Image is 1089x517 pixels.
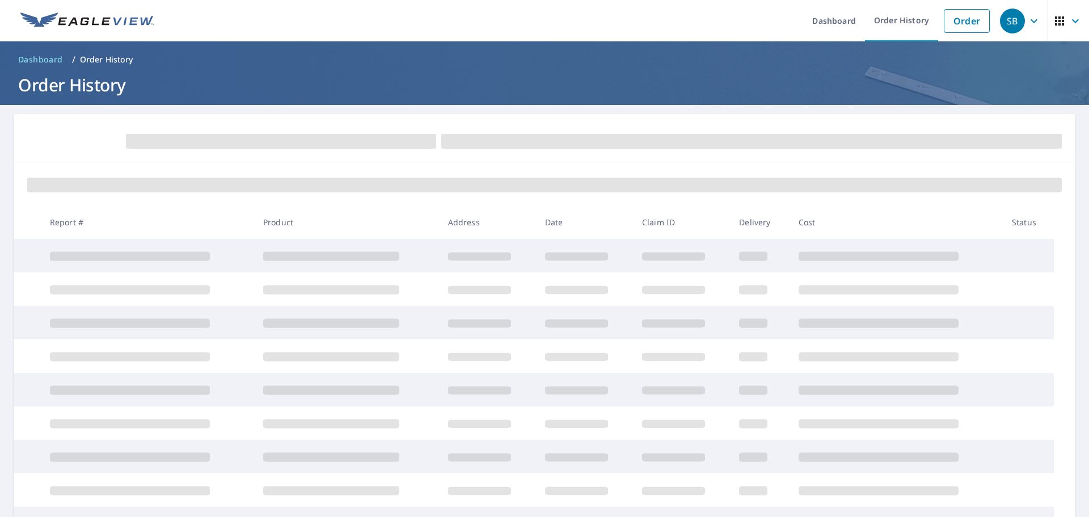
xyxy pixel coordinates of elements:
img: EV Logo [20,12,154,30]
h1: Order History [14,73,1075,96]
th: Claim ID [633,205,730,239]
th: Product [254,205,439,239]
a: Order [944,9,990,33]
th: Date [536,205,633,239]
li: / [72,53,75,66]
th: Cost [790,205,1003,239]
p: Order History [80,54,133,65]
span: Dashboard [18,54,63,65]
th: Status [1003,205,1054,239]
th: Report # [41,205,254,239]
nav: breadcrumb [14,51,1075,69]
th: Address [439,205,536,239]
th: Delivery [730,205,789,239]
a: Dashboard [14,51,67,69]
div: SB [1000,9,1025,33]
